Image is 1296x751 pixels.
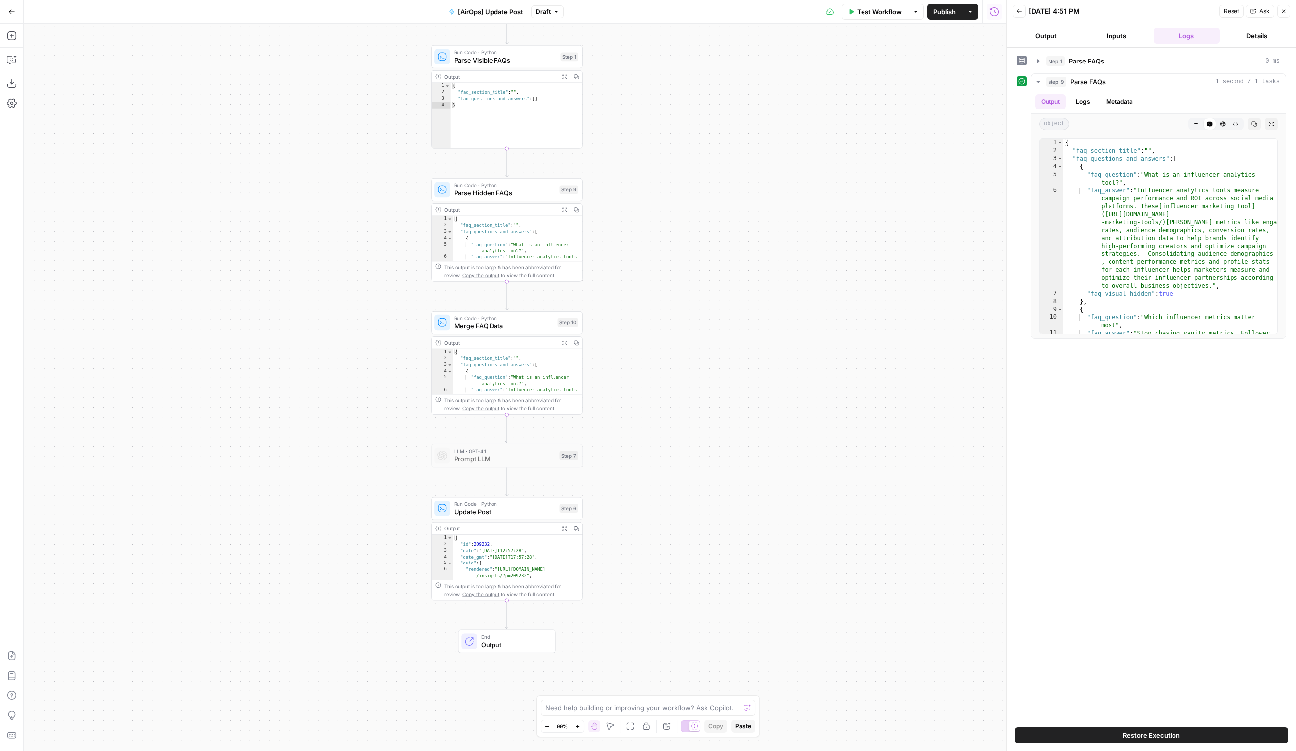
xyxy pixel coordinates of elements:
div: 7 [1040,290,1063,298]
span: Copy the output [462,272,499,278]
div: 2 [432,89,450,96]
span: Reset [1224,7,1239,16]
span: 0 ms [1265,57,1280,65]
div: LLM · GPT-4.1Prompt LLMStep 7 [431,444,583,467]
span: Toggle code folding, rows 4 through 8 [1057,163,1063,171]
div: 1 [432,535,453,541]
div: Step 9 [559,186,578,194]
span: 1 second / 1 tasks [1215,77,1280,86]
span: Toggle code folding, rows 1 through 14 [447,216,453,223]
div: 5 [1040,171,1063,187]
button: Paste [731,720,755,733]
div: 1 [432,349,453,356]
span: Toggle code folding, rows 4 through 8 [447,235,453,242]
span: Test Workflow [857,7,902,17]
button: Reset [1219,5,1244,18]
div: Output [444,73,556,81]
div: 4 [432,235,453,242]
span: Parse FAQs [1069,56,1104,66]
span: Merge FAQ Data [454,321,554,331]
span: Toggle code folding, rows 1 through 23 [447,535,453,541]
div: This output is too large & has been abbreviated for review. to view the full content. [444,396,578,412]
span: Toggle code folding, rows 3 through 24 [1057,155,1063,163]
span: Paste [735,722,751,731]
button: Test Workflow [842,4,908,20]
div: 3 [432,96,450,102]
div: 2 [432,356,453,362]
div: 5 [432,375,453,387]
span: Restore Execution [1123,730,1180,740]
button: [AirOps] Update Post [443,4,529,20]
div: 3 [432,362,453,368]
span: Ask [1259,7,1270,16]
span: 99% [557,722,568,730]
div: 9 [1040,306,1063,313]
div: 6 [432,387,453,502]
div: Step 10 [558,318,578,327]
g: Edge from step_7 to step_6 [505,467,508,496]
div: 4 [1040,163,1063,171]
button: Ask [1246,5,1274,18]
span: Copy the output [462,405,499,411]
div: 2 [432,541,453,548]
div: 6 [432,254,453,369]
span: Run Code · Python [454,48,557,56]
div: Run Code · PythonParse Hidden FAQsStep 9Output{ "faq_section_title":"", "faq_questions_and_answer... [431,178,583,282]
button: Draft [531,5,564,18]
span: End [481,633,548,641]
div: Step 6 [559,504,578,513]
button: Logs [1070,94,1096,109]
div: Output [444,525,556,533]
span: Publish [933,7,956,17]
span: Toggle code folding, rows 9 through 13 [1057,306,1063,313]
div: 4 [432,368,453,375]
g: Edge from step_9 to step_10 [505,282,508,310]
button: Restore Execution [1015,727,1288,743]
div: 1 [432,83,450,89]
span: Toggle code folding, rows 4 through 8 [447,368,453,375]
div: 5 [432,242,453,254]
div: Run Code · PythonParse Visible FAQsStep 1Output{ "faq_section_title":"", "faq_questions_and_answe... [431,45,583,149]
div: 6 [1040,187,1063,290]
span: Toggle code folding, rows 3 through 13 [447,229,453,235]
div: 11 [1040,329,1063,544]
div: Run Code · PythonMerge FAQ DataStep 10Output{ "faq_section_title":"", "faq_questions_and_answers"... [431,311,583,415]
div: 1 second / 1 tasks [1031,90,1286,338]
button: Metadata [1100,94,1139,109]
span: Output [481,640,548,650]
div: 3 [1040,155,1063,163]
div: EndOutput [431,630,583,653]
button: 0 ms [1031,53,1286,69]
span: Run Code · Python [454,182,556,189]
button: Logs [1154,28,1220,44]
g: Edge from step_6 to end [505,600,508,628]
button: Details [1224,28,1290,44]
span: Copy the output [462,591,499,597]
span: Toggle code folding, rows 3 through 13 [447,362,453,368]
span: step_9 [1046,77,1066,87]
g: Edge from start to step_1 [505,15,508,44]
span: Draft [536,7,551,16]
span: Run Code · Python [454,500,556,508]
span: Update Post [454,507,556,517]
div: 8 [1040,298,1063,306]
button: Output [1013,28,1079,44]
div: Run Code · PythonUpdate PostStep 6Output{ "id":209232, "date":"[DATE]T12:57:28", "date_gmt":"[DAT... [431,497,583,600]
div: This output is too large & has been abbreviated for review. to view the full content. [444,263,578,279]
g: Edge from step_1 to step_9 [505,149,508,177]
div: 3 [432,548,453,554]
div: 3 [432,229,453,235]
span: Copy [708,722,723,731]
div: 2 [432,222,453,229]
div: 1 [1040,139,1063,147]
div: Step 7 [559,451,578,460]
span: Toggle code folding, rows 1 through 25 [1057,139,1063,147]
div: 1 [432,216,453,223]
span: [AirOps] Update Post [458,7,523,17]
button: Inputs [1083,28,1150,44]
div: 6 [432,566,453,579]
div: 2 [1040,147,1063,155]
span: Prompt LLM [454,454,556,464]
span: Parse Hidden FAQs [454,188,556,198]
span: Toggle code folding, rows 1 through 14 [447,349,453,356]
